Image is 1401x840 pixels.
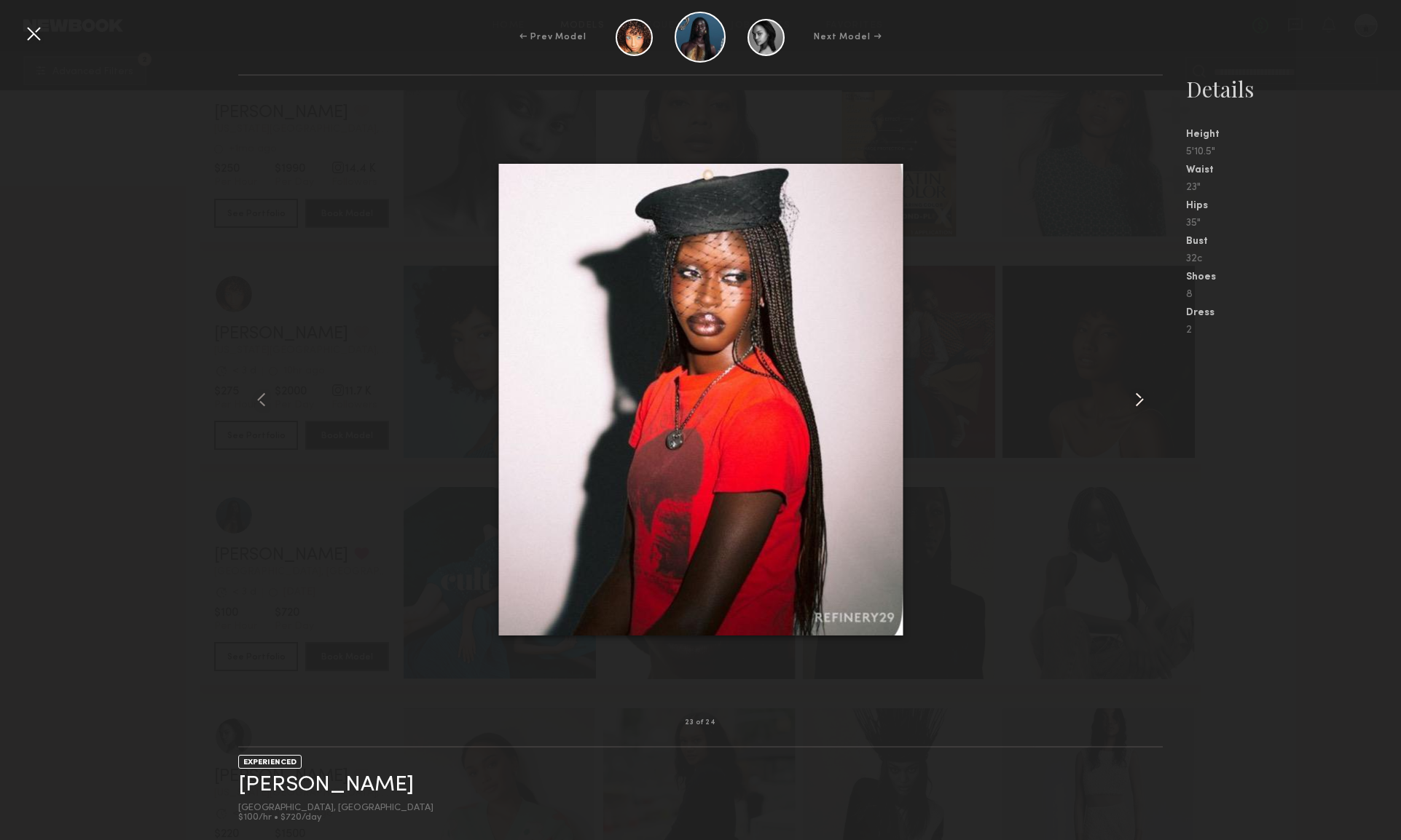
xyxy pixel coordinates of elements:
div: 32c [1186,254,1401,264]
div: Height [1186,130,1401,140]
div: ← Prev Model [519,31,586,44]
div: 23" [1186,183,1401,193]
div: 35" [1186,218,1401,229]
div: 23 of 24 [685,719,716,726]
div: Next Model → [814,31,882,44]
div: Waist [1186,165,1401,175]
div: Dress [1186,308,1401,318]
div: $100/hr • $720/day [238,813,433,823]
div: 2 [1186,325,1401,336]
div: Details [1186,74,1401,103]
div: 5'10.5" [1186,147,1401,157]
div: Shoes [1186,272,1401,282]
div: 8 [1186,290,1401,300]
a: [PERSON_NAME] [238,774,414,796]
div: EXPERIENCED [238,755,302,769]
div: Bust [1186,237,1401,247]
div: [GEOGRAPHIC_DATA], [GEOGRAPHIC_DATA] [238,804,433,813]
div: Hips [1186,201,1401,211]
